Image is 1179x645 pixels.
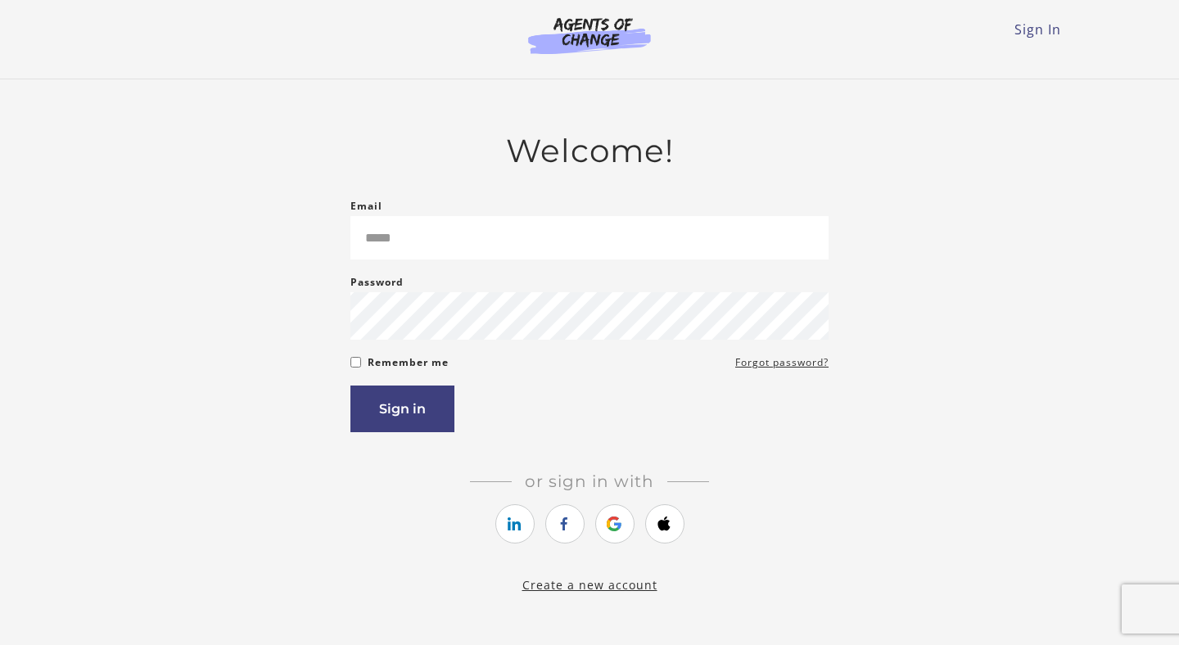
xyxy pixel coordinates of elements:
[645,504,684,544] a: https://courses.thinkific.com/users/auth/apple?ss%5Breferral%5D=&ss%5Buser_return_to%5D=&ss%5Bvis...
[595,504,635,544] a: https://courses.thinkific.com/users/auth/google?ss%5Breferral%5D=&ss%5Buser_return_to%5D=&ss%5Bvi...
[350,273,404,292] label: Password
[495,504,535,544] a: https://courses.thinkific.com/users/auth/linkedin?ss%5Breferral%5D=&ss%5Buser_return_to%5D=&ss%5B...
[350,386,454,432] button: Sign in
[735,353,829,372] a: Forgot password?
[545,504,585,544] a: https://courses.thinkific.com/users/auth/facebook?ss%5Breferral%5D=&ss%5Buser_return_to%5D=&ss%5B...
[350,196,382,216] label: Email
[522,577,657,593] a: Create a new account
[1014,20,1061,38] a: Sign In
[368,353,449,372] label: Remember me
[511,16,668,54] img: Agents of Change Logo
[512,471,667,491] span: Or sign in with
[350,132,829,170] h2: Welcome!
